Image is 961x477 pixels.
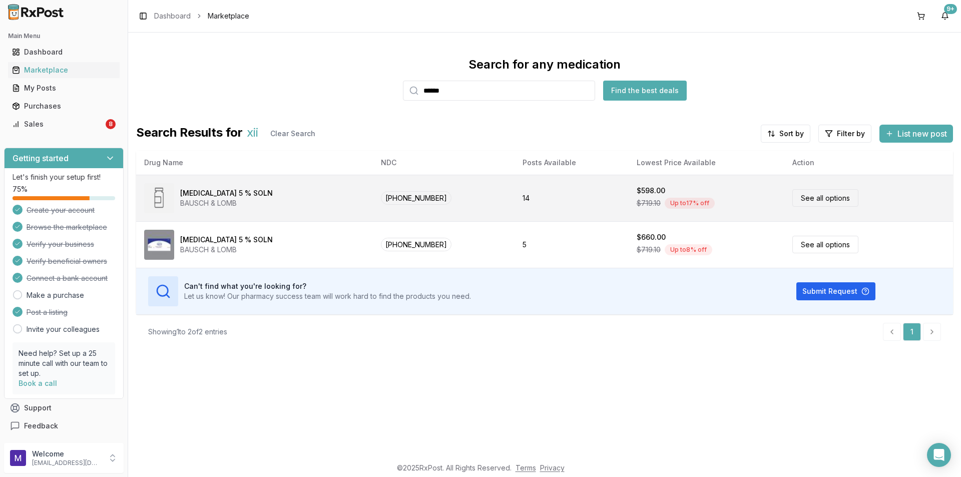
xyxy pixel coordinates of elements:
[903,323,921,341] a: 1
[381,191,451,205] span: [PHONE_NUMBER]
[373,151,515,175] th: NDC
[262,125,323,143] button: Clear Search
[818,125,871,143] button: Filter by
[27,324,100,334] a: Invite your colleagues
[8,115,120,133] a: Sales8
[515,151,629,175] th: Posts Available
[184,281,471,291] h3: Can't find what you're looking for?
[629,151,784,175] th: Lowest Price Available
[4,399,124,417] button: Support
[12,47,116,57] div: Dashboard
[27,273,108,283] span: Connect a bank account
[154,11,191,21] a: Dashboard
[12,83,116,93] div: My Posts
[32,459,102,467] p: [EMAIL_ADDRESS][DOMAIN_NAME]
[144,183,174,213] img: Xiidra 5 % SOLN
[8,32,120,40] h2: Main Menu
[381,238,451,251] span: [PHONE_NUMBER]
[154,11,249,21] nav: breadcrumb
[247,125,258,143] span: xii
[19,348,109,378] p: Need help? Set up a 25 minute call with our team to set up.
[796,282,875,300] button: Submit Request
[27,239,94,249] span: Verify your business
[516,463,536,472] a: Terms
[4,44,124,60] button: Dashboard
[27,307,68,317] span: Post a listing
[792,189,858,207] a: See all options
[180,188,273,198] div: [MEDICAL_DATA] 5 % SOLN
[12,119,104,129] div: Sales
[784,151,953,175] th: Action
[4,417,124,435] button: Feedback
[4,80,124,96] button: My Posts
[27,256,107,266] span: Verify beneficial owners
[144,230,174,260] img: Xiidra 5 % SOLN
[8,79,120,97] a: My Posts
[180,245,273,255] div: BAUSCH & LOMB
[637,186,665,196] div: $598.00
[4,98,124,114] button: Purchases
[665,198,715,209] div: Up to 17 % off
[19,379,57,387] a: Book a call
[603,81,687,101] button: Find the best deals
[208,11,249,21] span: Marketplace
[148,327,227,337] div: Showing 1 to 2 of 2 entries
[879,125,953,143] button: List new post
[637,198,661,208] span: $719.10
[180,235,273,245] div: [MEDICAL_DATA] 5 % SOLN
[637,245,661,255] span: $719.10
[879,130,953,140] a: List new post
[4,116,124,132] button: Sales8
[13,172,115,182] p: Let's finish your setup first!
[8,97,120,115] a: Purchases
[106,119,116,129] div: 8
[883,323,941,341] nav: pagination
[27,205,95,215] span: Create your account
[12,65,116,75] div: Marketplace
[24,421,58,431] span: Feedback
[897,128,947,140] span: List new post
[792,236,858,253] a: See all options
[665,244,712,255] div: Up to 8 % off
[184,291,471,301] p: Let us know! Our pharmacy success team will work hard to find the products you need.
[13,184,28,194] span: 75 %
[937,8,953,24] button: 9+
[8,43,120,61] a: Dashboard
[8,61,120,79] a: Marketplace
[136,125,243,143] span: Search Results for
[515,175,629,221] td: 14
[32,449,102,459] p: Welcome
[944,4,957,14] div: 9+
[515,221,629,268] td: 5
[468,57,621,73] div: Search for any medication
[13,152,69,164] h3: Getting started
[779,129,804,139] span: Sort by
[12,101,116,111] div: Purchases
[4,62,124,78] button: Marketplace
[761,125,810,143] button: Sort by
[27,222,107,232] span: Browse the marketplace
[27,290,84,300] a: Make a purchase
[837,129,865,139] span: Filter by
[540,463,565,472] a: Privacy
[927,443,951,467] div: Open Intercom Messenger
[136,151,373,175] th: Drug Name
[180,198,273,208] div: BAUSCH & LOMB
[4,4,68,20] img: RxPost Logo
[10,450,26,466] img: User avatar
[637,232,666,242] div: $660.00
